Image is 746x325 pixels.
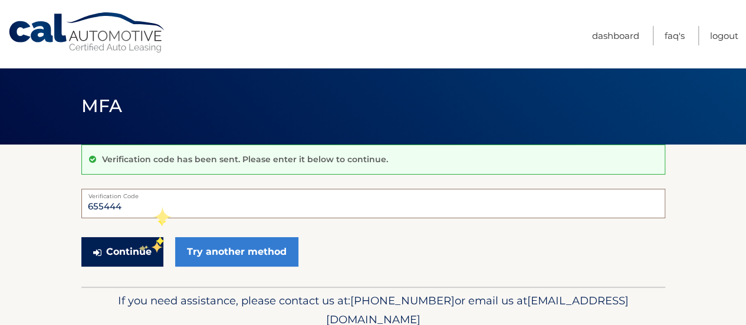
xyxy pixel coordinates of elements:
span: MFA [81,95,123,117]
a: Dashboard [592,26,639,45]
span: [PHONE_NUMBER] [350,294,455,307]
a: Cal Automotive [8,12,167,54]
button: Continue [81,237,163,267]
a: Logout [710,26,738,45]
p: Verification code has been sent. Please enter it below to continue. [102,154,388,165]
a: FAQ's [665,26,685,45]
a: Try another method [175,237,298,267]
input: Verification Code [81,189,665,218]
label: Verification Code [81,189,665,198]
